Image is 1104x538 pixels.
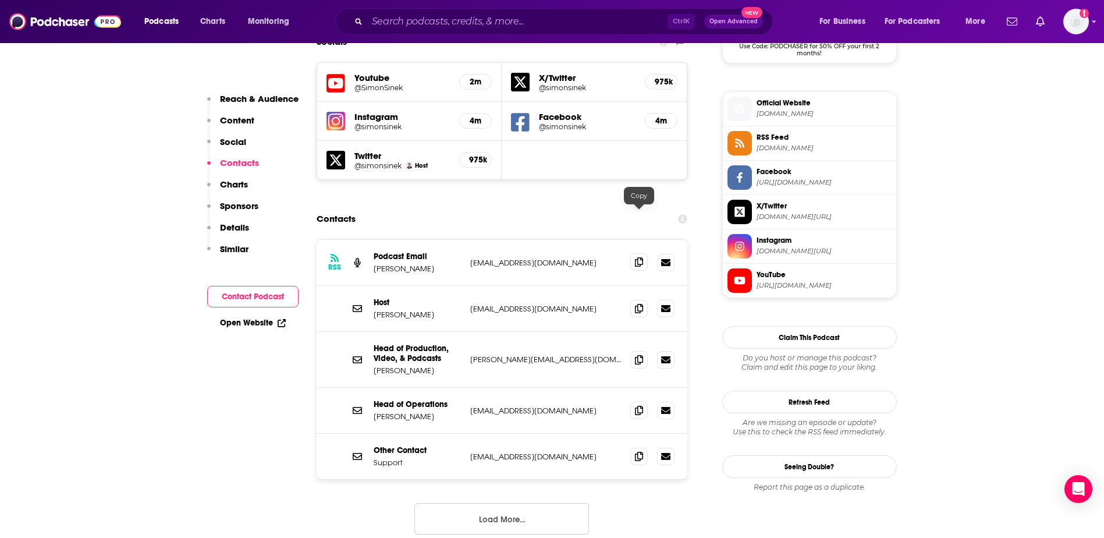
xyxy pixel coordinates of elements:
[1064,475,1092,503] div: Open Intercom Messenger
[655,116,668,126] h5: 4m
[470,355,622,364] p: [PERSON_NAME][EMAIL_ADDRESS][DOMAIN_NAME]
[722,353,897,363] span: Do you host or manage this podcast?
[757,213,892,221] span: twitter.com/simonsinek
[374,366,461,376] p: [PERSON_NAME]
[220,222,249,233] p: Details
[723,36,896,57] span: Use Code: PODCHASER for 50% OFF your first 2 months!
[470,258,622,268] p: [EMAIL_ADDRESS][DOMAIN_NAME]
[354,72,450,83] h5: Youtube
[819,13,865,30] span: For Business
[354,111,450,122] h5: Instagram
[374,412,461,422] p: [PERSON_NAME]
[470,304,622,314] p: [EMAIL_ADDRESS][DOMAIN_NAME]
[144,13,179,30] span: Podcasts
[668,14,695,29] span: Ctrl K
[326,112,345,130] img: iconImage
[317,208,356,230] h2: Contacts
[207,286,299,307] button: Contact Podcast
[354,150,450,161] h5: Twitter
[9,10,121,33] img: Podchaser - Follow, Share and Rate Podcasts
[727,200,892,224] a: X/Twitter[DOMAIN_NAME][URL]
[757,98,892,108] span: Official Website
[406,162,413,169] img: Simon Sinek
[1002,12,1022,31] a: Show notifications dropdown
[757,235,892,246] span: Instagram
[207,115,254,136] button: Content
[207,93,299,115] button: Reach & Audience
[220,318,286,328] a: Open Website
[220,115,254,126] p: Content
[811,12,880,31] button: open menu
[354,122,450,131] a: @simonsinek
[220,136,246,147] p: Social
[470,406,622,416] p: [EMAIL_ADDRESS][DOMAIN_NAME]
[655,77,668,87] h5: 975k
[193,12,232,31] a: Charts
[415,162,428,169] span: Host
[367,12,668,31] input: Search podcasts, credits, & more...
[374,399,461,409] p: Head of Operations
[1063,9,1089,34] span: Logged in as WE_Broadcast1
[722,326,897,349] button: Claim This Podcast
[757,167,892,177] span: Facebook
[328,263,341,272] h3: RSS
[207,136,246,158] button: Social
[877,12,957,31] button: open menu
[207,179,248,200] button: Charts
[757,281,892,290] span: https://www.youtube.com/@SimonSinek
[346,8,784,35] div: Search podcasts, credits, & more...
[723,1,896,56] a: SimpleCast Deal: Use Code: PODCHASER for 50% OFF your first 2 months!
[704,15,763,29] button: Open AdvancedNew
[1031,12,1049,31] a: Show notifications dropdown
[374,445,461,455] p: Other Contact
[374,252,461,261] p: Podcast Email
[220,93,299,104] p: Reach & Audience
[469,155,482,165] h5: 975k
[1080,9,1089,18] svg: Add a profile image
[207,222,249,243] button: Details
[727,165,892,190] a: Facebook[URL][DOMAIN_NAME]
[207,200,258,222] button: Sponsors
[727,268,892,293] a: YouTube[URL][DOMAIN_NAME]
[207,243,249,265] button: Similar
[727,97,892,121] a: Official Website[DOMAIN_NAME]
[374,298,461,307] p: Host
[374,344,461,363] p: Head of Production, Video, & Podcasts
[240,12,304,31] button: open menu
[965,13,985,30] span: More
[757,201,892,211] span: X/Twitter
[539,72,636,83] h5: X/Twitter
[757,178,892,187] span: https://www.facebook.com/simonsinek
[220,179,248,190] p: Charts
[1063,9,1089,34] img: User Profile
[414,503,589,535] button: Load More...
[727,131,892,155] a: RSS Feed[DOMAIN_NAME]
[722,418,897,437] div: Are we missing an episode or update? Use this to check the RSS feed immediately.
[469,77,482,87] h5: 2m
[248,13,289,30] span: Monitoring
[722,455,897,478] a: Seeing Double?
[757,144,892,153] span: feeds.simplecast.com
[757,109,892,118] span: iheart.com
[539,83,636,92] a: @simonsinek
[1063,9,1089,34] button: Show profile menu
[200,13,225,30] span: Charts
[220,243,249,254] p: Similar
[757,132,892,143] span: RSS Feed
[757,247,892,256] span: instagram.com/simonsinek
[374,310,461,320] p: [PERSON_NAME]
[354,161,402,170] a: @simonsinek
[539,122,636,131] a: @simonsinek
[727,234,892,259] a: Instagram[DOMAIN_NAME][URL]
[757,270,892,280] span: YouTube
[374,264,461,274] p: [PERSON_NAME]
[374,458,461,468] p: Support
[470,452,622,462] p: [EMAIL_ADDRESS][DOMAIN_NAME]
[469,116,482,126] h5: 4m
[220,200,258,211] p: Sponsors
[957,12,1000,31] button: open menu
